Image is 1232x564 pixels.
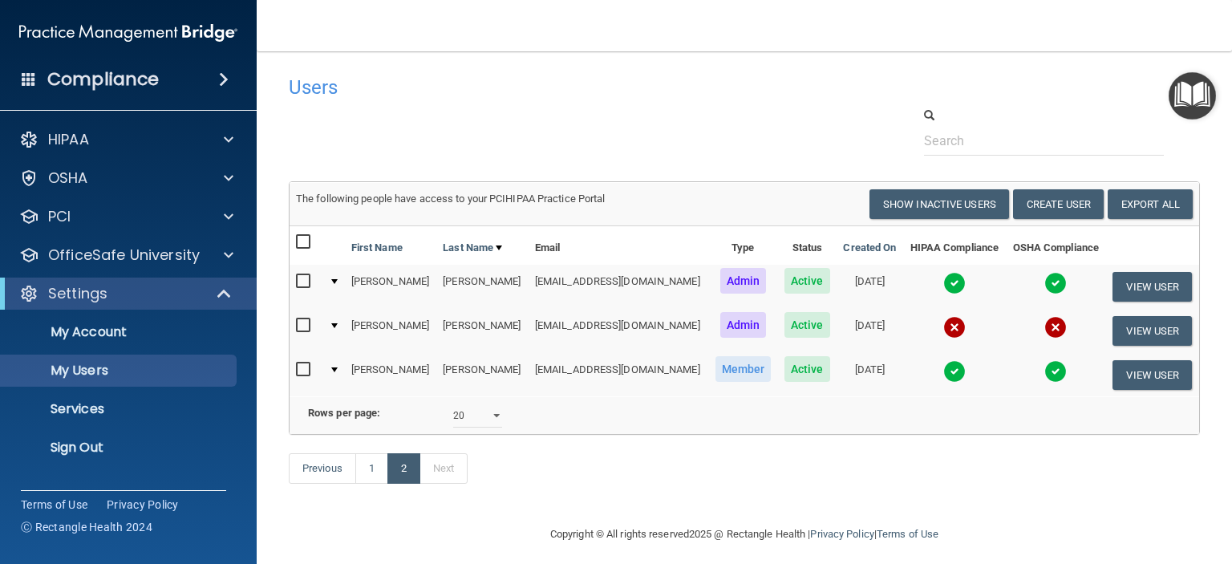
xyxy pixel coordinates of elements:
td: [PERSON_NAME] [436,353,529,396]
span: Active [784,268,830,294]
th: Email [529,226,708,265]
td: [PERSON_NAME] [436,309,529,353]
td: [EMAIL_ADDRESS][DOMAIN_NAME] [529,309,708,353]
button: Open Resource Center [1169,72,1216,120]
p: My Users [10,363,229,379]
a: 1 [355,453,388,484]
p: HIPAA [48,130,89,149]
td: [DATE] [837,309,903,353]
img: tick.e7d51cea.svg [943,360,966,383]
p: My Account [10,324,229,340]
button: Show Inactive Users [869,189,1009,219]
a: OfficeSafe University [19,245,233,265]
p: Sign Out [10,440,229,456]
img: tick.e7d51cea.svg [943,272,966,294]
td: [PERSON_NAME] [436,265,529,309]
button: View User [1112,360,1192,390]
a: Export All [1108,189,1193,219]
a: First Name [351,238,403,258]
a: Privacy Policy [107,497,179,513]
p: PCI [48,207,71,226]
a: Created On [843,238,896,258]
img: tick.e7d51cea.svg [1044,360,1067,383]
a: Last Name [443,238,502,258]
p: OfficeSafe University [48,245,200,265]
span: Active [784,356,830,382]
img: PMB logo [19,17,237,49]
h4: Compliance [47,68,159,91]
td: [PERSON_NAME] [345,309,437,353]
span: Active [784,312,830,338]
p: Services [10,401,229,417]
b: Rows per page: [308,407,380,419]
th: Status [778,226,837,265]
td: [PERSON_NAME] [345,353,437,396]
div: Copyright © All rights reserved 2025 @ Rectangle Health | | [452,509,1037,560]
td: [EMAIL_ADDRESS][DOMAIN_NAME] [529,353,708,396]
th: OSHA Compliance [1006,226,1106,265]
a: OSHA [19,168,233,188]
h4: Users [289,77,810,98]
a: Settings [19,284,233,303]
p: OSHA [48,168,88,188]
button: View User [1112,316,1192,346]
a: PCI [19,207,233,226]
input: Search [924,126,1164,156]
p: Settings [48,284,107,303]
img: cross.ca9f0e7f.svg [1044,316,1067,339]
span: Admin [720,268,767,294]
td: [DATE] [837,353,903,396]
button: View User [1112,272,1192,302]
span: The following people have access to your PCIHIPAA Practice Portal [296,193,606,205]
img: tick.e7d51cea.svg [1044,272,1067,294]
td: [EMAIL_ADDRESS][DOMAIN_NAME] [529,265,708,309]
a: Terms of Use [877,528,938,540]
a: Previous [289,453,356,484]
a: 2 [387,453,420,484]
th: HIPAA Compliance [903,226,1006,265]
td: [DATE] [837,265,903,309]
td: [PERSON_NAME] [345,265,437,309]
a: Terms of Use [21,497,87,513]
span: Member [715,356,772,382]
a: Next [419,453,468,484]
a: HIPAA [19,130,233,149]
th: Type [708,226,778,265]
img: cross.ca9f0e7f.svg [943,316,966,339]
button: Create User [1013,189,1104,219]
span: Ⓒ Rectangle Health 2024 [21,519,152,535]
a: Privacy Policy [810,528,873,540]
span: Admin [720,312,767,338]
